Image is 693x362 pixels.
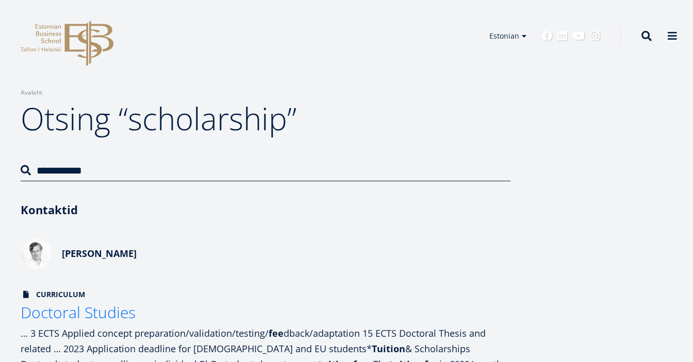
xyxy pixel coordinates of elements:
[542,31,552,41] a: Facebook
[269,327,284,339] strong: fee
[573,31,585,41] a: Youtube
[21,98,510,139] h1: Otsing “scholarship”
[590,31,600,41] a: Instagram
[62,247,137,260] span: [PERSON_NAME]
[557,31,568,41] a: Linkedin
[21,289,85,300] span: Curriculum
[21,88,42,98] a: Avaleht
[21,202,510,217] h3: Kontaktid
[21,302,136,323] span: Doctoral Studies
[21,238,52,269] img: Gunter Pauli
[372,342,405,355] strong: Tuition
